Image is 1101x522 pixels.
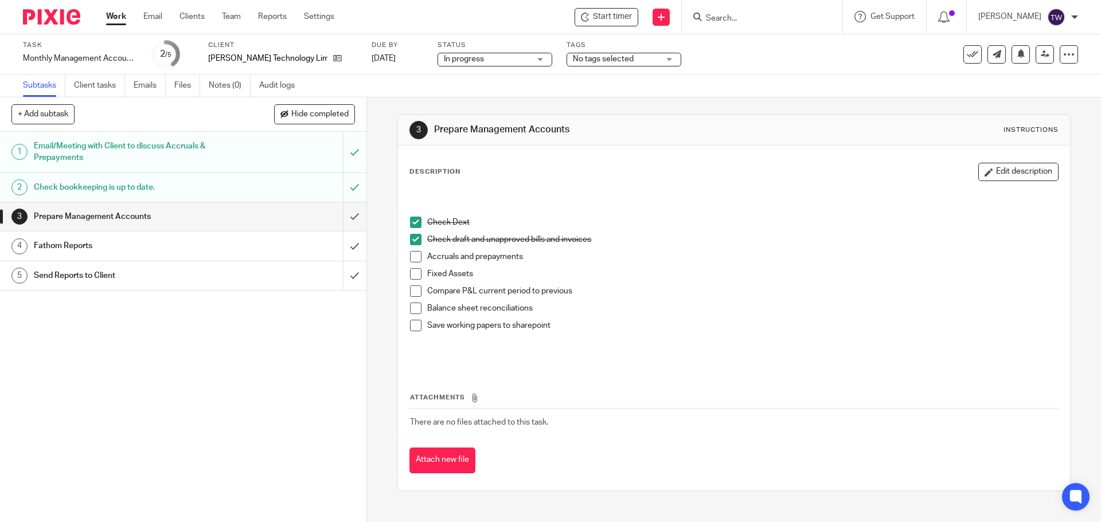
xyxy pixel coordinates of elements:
[372,41,423,50] label: Due by
[34,179,232,196] h1: Check bookkeeping is up to date.
[74,74,125,97] a: Client tasks
[179,11,205,22] a: Clients
[372,54,396,62] span: [DATE]
[427,320,1057,331] p: Save working papers to sharepoint
[11,209,28,225] div: 3
[274,104,355,124] button: Hide completed
[427,217,1057,228] p: Check Dext
[291,110,349,119] span: Hide completed
[978,11,1041,22] p: [PERSON_NAME]
[34,237,232,254] h1: Fathom Reports
[573,55,634,63] span: No tags selected
[11,144,28,160] div: 1
[427,303,1057,314] p: Balance sheet reconciliations
[11,104,75,124] button: + Add subtask
[174,74,200,97] a: Files
[427,285,1057,297] p: Compare P&L current period to previous
[410,394,465,401] span: Attachments
[593,11,632,23] span: Start timer
[165,52,171,58] small: /5
[11,268,28,284] div: 5
[134,74,166,97] a: Emails
[705,14,808,24] input: Search
[258,11,287,22] a: Reports
[434,124,759,136] h1: Prepare Management Accounts
[409,167,460,176] p: Description
[410,418,548,426] span: There are no files attached to this task.
[259,74,303,97] a: Audit logs
[11,238,28,254] div: 4
[34,267,232,284] h1: Send Reports to Client
[978,163,1059,181] button: Edit description
[34,208,232,225] h1: Prepare Management Accounts
[222,11,241,22] a: Team
[23,41,138,50] label: Task
[208,41,357,50] label: Client
[575,8,638,26] div: Foster Technology Limited - Monthly Management Accounts - Master
[106,11,126,22] a: Work
[143,11,162,22] a: Email
[444,55,484,63] span: In progress
[160,48,171,61] div: 2
[438,41,552,50] label: Status
[409,448,475,473] button: Attach new file
[1004,125,1059,135] div: Instructions
[23,9,80,25] img: Pixie
[567,41,681,50] label: Tags
[23,53,138,64] div: Monthly Management Accounts - Master
[208,53,327,64] p: [PERSON_NAME] Technology Limited
[427,268,1057,280] p: Fixed Assets
[304,11,334,22] a: Settings
[34,138,232,167] h1: Email/Meeting with Client to discuss Accruals & Prepayments
[209,74,251,97] a: Notes (0)
[1047,8,1065,26] img: svg%3E
[427,234,1057,245] p: Check draft and unapproved bills and invoices
[409,121,428,139] div: 3
[427,251,1057,262] p: Accruals and prepayments
[11,179,28,195] div: 2
[870,13,915,21] span: Get Support
[23,74,65,97] a: Subtasks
